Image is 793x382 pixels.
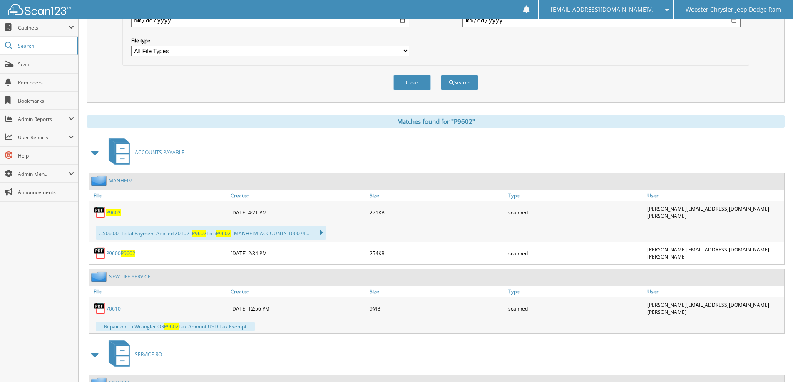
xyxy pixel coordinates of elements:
label: File type [131,37,409,44]
a: Created [229,286,368,297]
a: ACCOUNTS PAYABLE [104,136,184,169]
span: [EMAIL_ADDRESS][DOMAIN_NAME] V. [551,7,653,12]
div: 254KB [368,244,507,262]
div: scanned [506,203,645,222]
span: Help [18,152,74,159]
span: SERVICE RO [135,351,162,358]
a: Type [506,286,645,297]
a: 70610 [106,305,121,312]
span: Admin Reports [18,116,68,123]
div: scanned [506,299,645,318]
div: scanned [506,244,645,262]
div: [PERSON_NAME][EMAIL_ADDRESS][DOMAIN_NAME] [PERSON_NAME] [645,244,784,262]
div: [DATE] 2:34 PM [229,244,368,262]
span: P9602 [164,323,179,330]
span: Reminders [18,79,74,86]
span: Bookmarks [18,97,74,104]
span: P9602 [121,250,135,257]
button: Clear [393,75,431,90]
span: Cabinets [18,24,68,31]
span: ACCOUNTS PAYABLE [135,149,184,156]
span: Wooster Chrysler Jeep Dodge Ram [686,7,781,12]
span: Scan [18,61,74,68]
img: folder2.png [91,175,109,186]
img: scan123-logo-white.svg [8,4,71,15]
div: 9MB [368,299,507,318]
a: User [645,286,784,297]
a: Created [229,190,368,201]
a: NEW LIFE SERVICE [109,273,151,280]
div: Matches found for "P9602" [87,115,785,128]
a: MANHEIM [109,177,133,184]
div: 271KB [368,203,507,222]
a: Type [506,190,645,201]
span: Announcements [18,189,74,196]
a: User [645,190,784,201]
a: File [89,286,229,297]
input: start [131,14,409,27]
img: PDF.png [94,302,106,315]
a: Size [368,190,507,201]
div: [DATE] 12:56 PM [229,299,368,318]
span: Admin Menu [18,170,68,177]
a: SERVICE RO [104,338,162,371]
a: P9600P9602 [106,250,135,257]
span: P9602 [216,230,231,237]
div: [PERSON_NAME][EMAIL_ADDRESS][DOMAIN_NAME] [PERSON_NAME] [645,203,784,222]
img: folder2.png [91,271,109,282]
span: Search [18,42,73,49]
a: File [89,190,229,201]
div: [PERSON_NAME][EMAIL_ADDRESS][DOMAIN_NAME] [PERSON_NAME] [645,299,784,318]
span: P9602 [192,230,206,237]
img: PDF.png [94,206,106,219]
input: end [462,14,741,27]
button: Search [441,75,478,90]
div: [DATE] 4:21 PM [229,203,368,222]
div: ... Repair on 15 Wrangler OR Tax Amount USD Tax Exempt ... [96,322,255,331]
a: Size [368,286,507,297]
iframe: Chat Widget [751,342,793,382]
span: User Reports [18,134,68,141]
a: P9602 [106,209,121,216]
div: ...506.00- Total Payment Applied 20102 : To: : --MANHEIM-ACCOUNTS 100074... [96,226,326,240]
img: PDF.png [94,247,106,259]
